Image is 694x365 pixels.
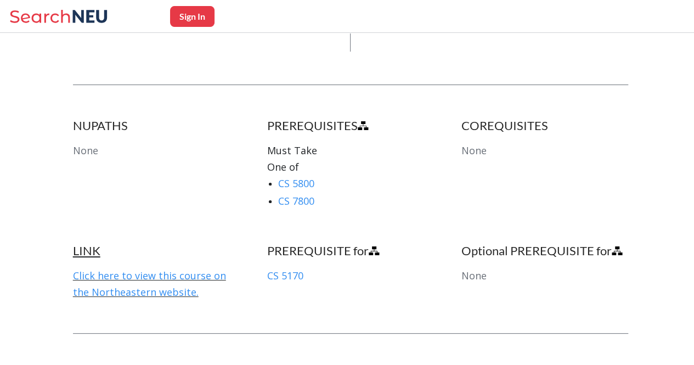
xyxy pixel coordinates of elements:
h4: PREREQUISITE for [267,243,434,259]
h4: LINK [73,243,240,259]
h4: COREQUISITES [461,118,628,133]
span: None [461,269,487,282]
h4: NUPATHS [73,118,240,133]
span: Must Take [267,144,317,157]
span: None [73,144,98,157]
button: Sign In [170,6,215,27]
span: None [461,144,487,157]
span: One of [267,160,299,173]
a: CS 7800 [278,194,314,207]
a: CS 5800 [278,177,314,190]
h4: Optional PREREQUISITE for [461,243,628,259]
a: Click here to view this course on the Northeastern website. [73,269,226,299]
a: CS 5170 [267,269,303,282]
h4: PREREQUISITES [267,118,434,133]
